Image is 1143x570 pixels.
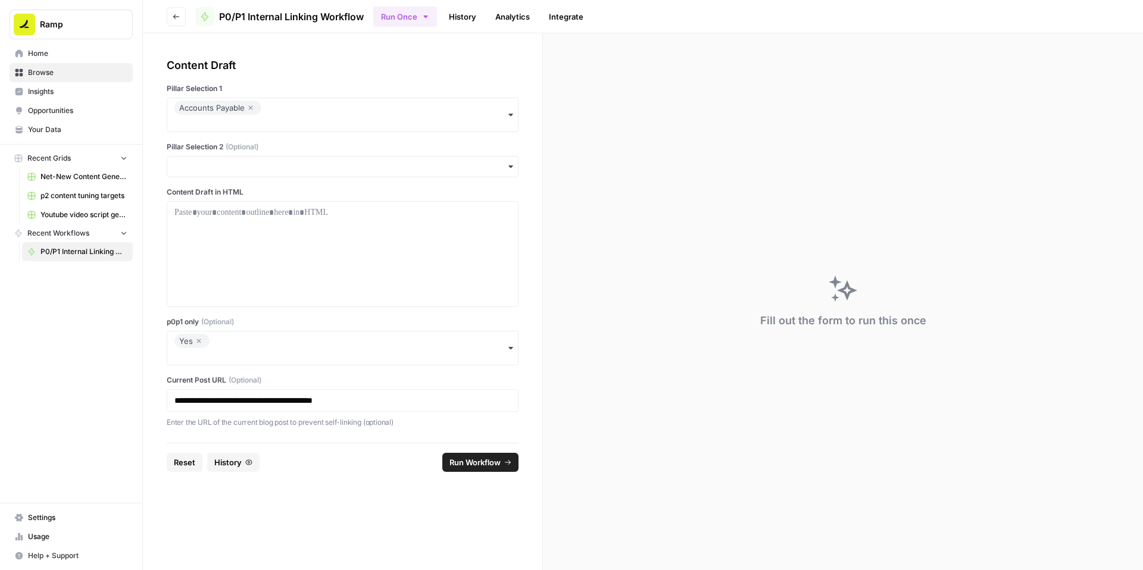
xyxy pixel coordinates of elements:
a: P0/P1 Internal Linking Workflow [195,7,364,26]
a: Home [10,44,133,63]
button: Recent Grids [10,149,133,167]
span: Youtube video script generator [40,209,127,220]
span: Recent Workflows [27,228,89,239]
span: (Optional) [226,142,258,152]
a: Browse [10,63,133,82]
span: Ramp [40,18,112,30]
a: Net-New Content Generator - Grid Template [22,167,133,186]
a: Analytics [488,7,537,26]
label: Content Draft in HTML [167,187,519,198]
span: Opportunities [28,105,127,116]
span: Recent Grids [27,153,71,164]
img: Ramp Logo [14,14,35,35]
span: History [214,456,242,468]
label: Current Post URL [167,375,519,386]
button: Workspace: Ramp [10,10,133,39]
div: Fill out the form to run this once [760,312,926,329]
span: Reset [174,456,195,468]
button: Help + Support [10,546,133,565]
a: p2 content tuning targets [22,186,133,205]
span: P0/P1 Internal Linking Workflow [219,10,364,24]
a: Integrate [542,7,591,26]
button: Reset [167,453,202,472]
label: Pillar Selection 1 [167,83,519,94]
div: Accounts Payable [179,101,257,115]
a: Your Data [10,120,133,139]
div: Yes [179,334,205,348]
button: Run Once [373,7,437,27]
a: History [442,7,483,26]
span: Settings [28,512,127,523]
label: Pillar Selection 2 [167,142,519,152]
button: Yes [167,331,519,365]
span: Your Data [28,124,127,135]
a: Settings [10,508,133,527]
span: p2 content tuning targets [40,190,127,201]
span: (Optional) [229,375,261,386]
span: (Optional) [201,317,234,327]
a: Youtube video script generator [22,205,133,224]
span: Help + Support [28,550,127,561]
a: Opportunities [10,101,133,120]
div: Content Draft [167,57,519,74]
a: Insights [10,82,133,101]
button: Recent Workflows [10,224,133,242]
span: Home [28,48,127,59]
a: Usage [10,527,133,546]
label: p0p1 only [167,317,519,327]
p: Enter the URL of the current blog post to prevent self-linking (optional) [167,416,519,428]
button: Accounts Payable [167,98,519,132]
button: History [207,453,260,472]
a: P0/P1 Internal Linking Workflow [22,242,133,261]
button: Run Workflow [442,453,519,472]
span: Run Workflow [449,456,501,468]
span: P0/P1 Internal Linking Workflow [40,246,127,257]
span: Usage [28,531,127,542]
span: Insights [28,86,127,97]
span: Browse [28,67,127,78]
span: Net-New Content Generator - Grid Template [40,171,127,182]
